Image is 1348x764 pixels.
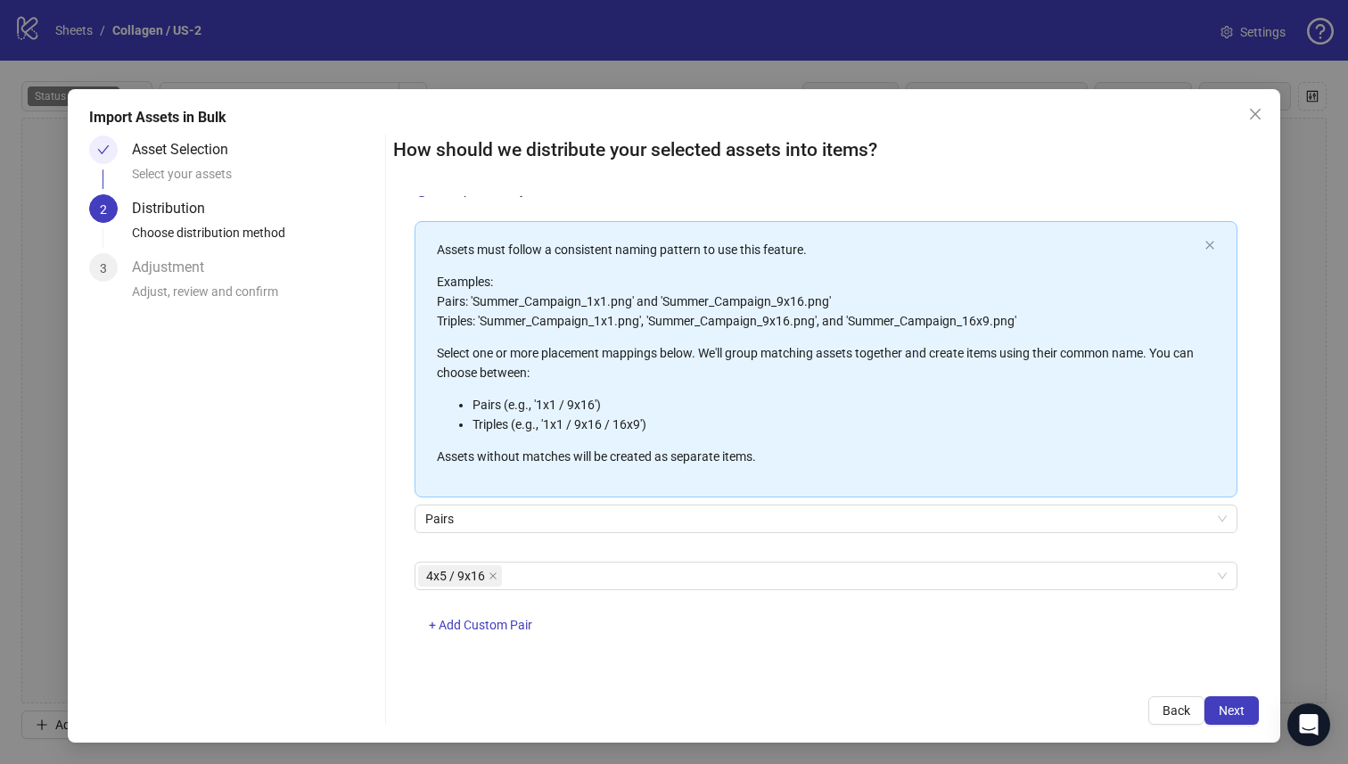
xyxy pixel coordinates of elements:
[132,282,378,312] div: Adjust, review and confirm
[100,261,107,275] span: 3
[132,253,218,282] div: Adjustment
[1163,703,1190,718] span: Back
[393,136,1260,165] h2: How should we distribute your selected assets into items?
[132,164,378,194] div: Select your assets
[1287,703,1330,746] div: Open Intercom Messenger
[1241,100,1270,128] button: Close
[1204,240,1215,251] button: close
[437,343,1198,382] p: Select one or more placement mappings below. We'll group matching assets together and create item...
[415,612,547,640] button: + Add Custom Pair
[1248,107,1262,121] span: close
[1204,696,1259,725] button: Next
[132,136,242,164] div: Asset Selection
[473,395,1198,415] li: Pairs (e.g., '1x1 / 9x16')
[1148,696,1204,725] button: Back
[437,447,1198,466] p: Assets without matches will be created as separate items.
[1219,703,1245,718] span: Next
[132,223,378,253] div: Choose distribution method
[473,415,1198,434] li: Triples (e.g., '1x1 / 9x16 / 16x9')
[437,272,1198,331] p: Examples: Pairs: 'Summer_Campaign_1x1.png' and 'Summer_Campaign_9x16.png' Triples: 'Summer_Campai...
[89,107,1260,128] div: Import Assets in Bulk
[132,194,219,223] div: Distribution
[437,240,1198,259] p: Assets must follow a consistent naming pattern to use this feature.
[1204,240,1215,251] span: close
[429,618,532,632] span: + Add Custom Pair
[425,505,1228,532] span: Pairs
[97,144,110,156] span: check
[489,571,497,580] span: close
[426,566,485,586] span: 4x5 / 9x16
[418,565,502,587] span: 4x5 / 9x16
[100,202,107,217] span: 2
